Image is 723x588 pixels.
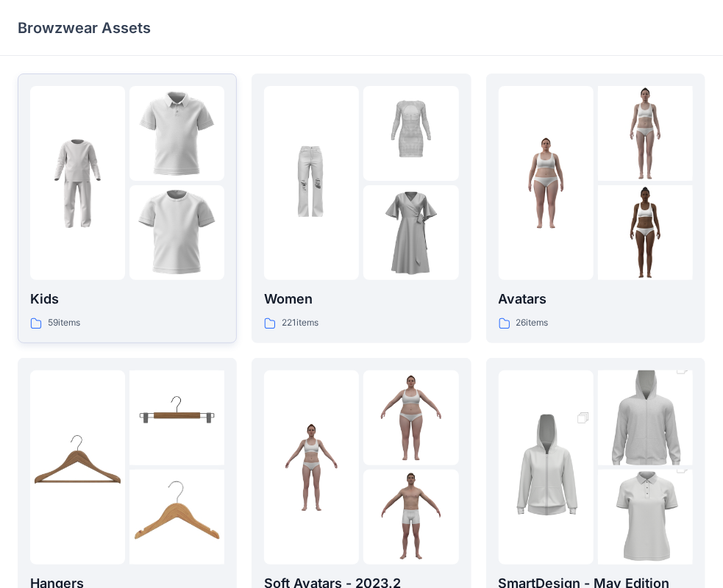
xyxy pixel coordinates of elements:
img: folder 3 [598,185,693,280]
img: folder 1 [30,136,125,231]
p: Avatars [499,289,693,309]
img: folder 1 [499,136,594,231]
p: Women [264,289,458,309]
img: folder 3 [129,470,224,564]
img: folder 2 [363,370,458,465]
a: folder 1folder 2folder 3Kids59items [18,73,237,343]
img: folder 1 [264,136,359,231]
img: folder 3 [363,185,458,280]
img: folder 1 [264,420,359,514]
img: folder 1 [30,420,125,514]
a: folder 1folder 2folder 3Avatars26items [486,73,705,343]
img: folder 2 [363,86,458,181]
img: folder 3 [129,185,224,280]
img: folder 2 [598,347,693,490]
p: Kids [30,289,224,309]
img: folder 1 [499,396,594,539]
img: folder 2 [129,370,224,465]
p: Browzwear Assets [18,18,151,38]
p: 26 items [516,315,549,331]
img: folder 3 [363,470,458,564]
img: folder 2 [129,86,224,181]
p: 59 items [48,315,80,331]
img: folder 2 [598,86,693,181]
a: folder 1folder 2folder 3Women221items [252,73,471,343]
p: 221 items [282,315,318,331]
